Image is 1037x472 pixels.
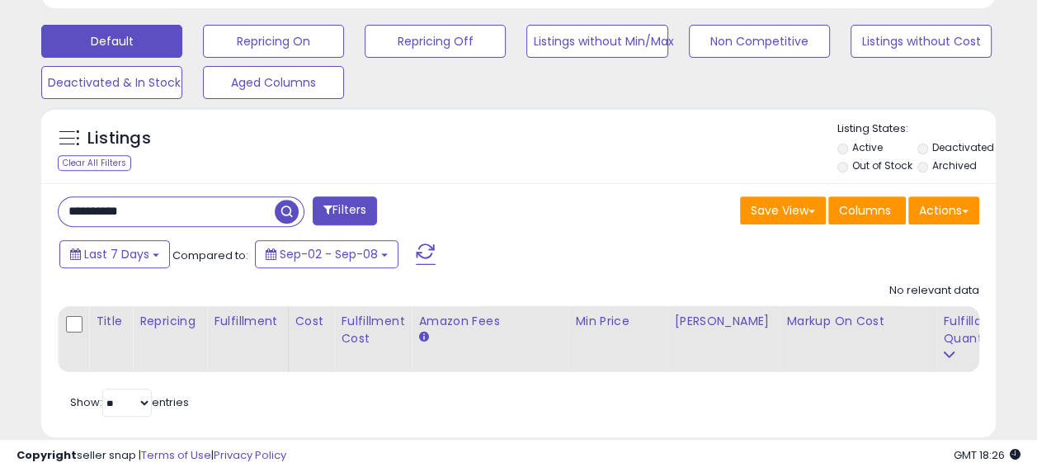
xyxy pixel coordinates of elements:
[96,313,125,330] div: Title
[954,447,1021,463] span: 2025-09-16 18:26 GMT
[786,313,929,330] div: Markup on Cost
[203,25,344,58] button: Repricing On
[943,313,1000,347] div: Fulfillable Quantity
[84,246,149,262] span: Last 7 Days
[689,25,830,58] button: Non Competitive
[526,25,667,58] button: Listings without Min/Max
[839,202,891,219] span: Columns
[837,121,996,137] p: Listing States:
[365,25,506,58] button: Repricing Off
[139,313,200,330] div: Repricing
[16,447,77,463] strong: Copyright
[908,196,979,224] button: Actions
[203,66,344,99] button: Aged Columns
[41,25,182,58] button: Default
[418,313,561,330] div: Amazon Fees
[141,447,211,463] a: Terms of Use
[828,196,906,224] button: Columns
[41,66,182,99] button: Deactivated & In Stock
[214,447,286,463] a: Privacy Policy
[280,246,378,262] span: Sep-02 - Sep-08
[740,196,826,224] button: Save View
[295,313,328,330] div: Cost
[59,240,170,268] button: Last 7 Days
[674,313,772,330] div: [PERSON_NAME]
[852,158,912,172] label: Out of Stock
[932,140,994,154] label: Deactivated
[780,306,936,372] th: The percentage added to the cost of goods (COGS) that forms the calculator for Min & Max prices.
[87,127,151,150] h5: Listings
[851,25,992,58] button: Listings without Cost
[255,240,398,268] button: Sep-02 - Sep-08
[418,330,428,345] small: Amazon Fees.
[852,140,883,154] label: Active
[932,158,977,172] label: Archived
[58,155,131,171] div: Clear All Filters
[889,283,979,299] div: No relevant data
[575,313,660,330] div: Min Price
[16,448,286,464] div: seller snap | |
[313,196,377,225] button: Filters
[172,248,248,263] span: Compared to:
[341,313,404,347] div: Fulfillment Cost
[70,394,189,410] span: Show: entries
[214,313,280,330] div: Fulfillment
